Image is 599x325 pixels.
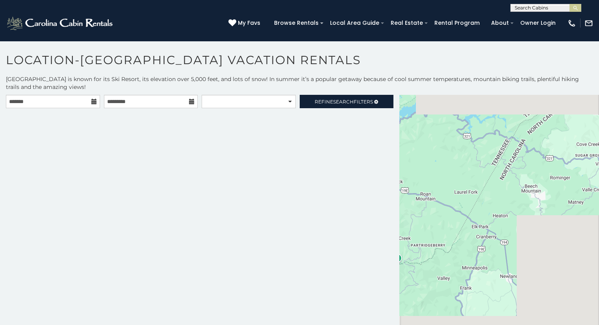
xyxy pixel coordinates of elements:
[6,15,115,31] img: White-1-2.png
[333,99,354,105] span: Search
[387,17,427,29] a: Real Estate
[300,95,394,108] a: RefineSearchFilters
[238,19,260,27] span: My Favs
[567,19,576,28] img: phone-regular-white.png
[228,19,262,28] a: My Favs
[315,99,373,105] span: Refine Filters
[516,17,560,29] a: Owner Login
[326,17,383,29] a: Local Area Guide
[270,17,323,29] a: Browse Rentals
[430,17,484,29] a: Rental Program
[584,19,593,28] img: mail-regular-white.png
[487,17,513,29] a: About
